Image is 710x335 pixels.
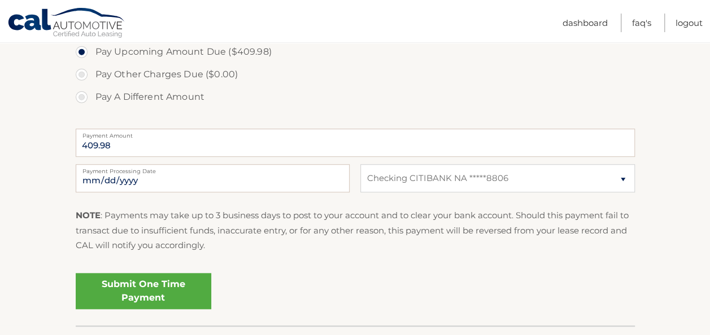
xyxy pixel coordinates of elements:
p: : Payments may take up to 3 business days to post to your account and to clear your bank account.... [76,208,635,253]
input: Payment Date [76,164,350,192]
input: Payment Amount [76,129,635,157]
label: Pay A Different Amount [76,86,635,108]
label: Pay Upcoming Amount Due ($409.98) [76,41,635,63]
a: FAQ's [632,14,651,32]
label: Payment Processing Date [76,164,350,173]
a: Logout [676,14,703,32]
a: Cal Automotive [7,7,126,40]
a: Dashboard [563,14,608,32]
label: Pay Other Charges Due ($0.00) [76,63,635,86]
label: Payment Amount [76,129,635,138]
strong: NOTE [76,210,101,221]
a: Submit One Time Payment [76,273,211,309]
